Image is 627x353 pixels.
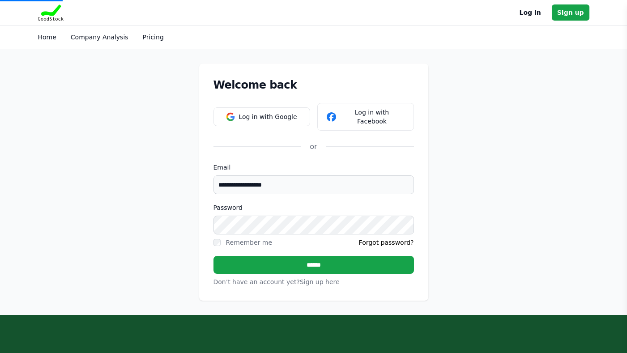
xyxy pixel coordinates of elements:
[520,7,541,18] a: Log in
[301,141,326,152] div: or
[143,34,164,41] a: Pricing
[213,78,414,92] h1: Welcome back
[359,238,414,247] a: Forgot password?
[38,4,64,21] img: Goodstock Logo
[226,239,273,246] label: Remember me
[213,203,414,212] label: Password
[317,103,414,131] button: Log in with Facebook
[213,107,310,126] button: Log in with Google
[38,34,56,41] a: Home
[213,163,414,172] label: Email
[71,34,128,41] a: Company Analysis
[300,278,340,285] a: Sign up here
[552,4,589,21] a: Sign up
[213,277,414,286] p: Don’t have an account yet?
